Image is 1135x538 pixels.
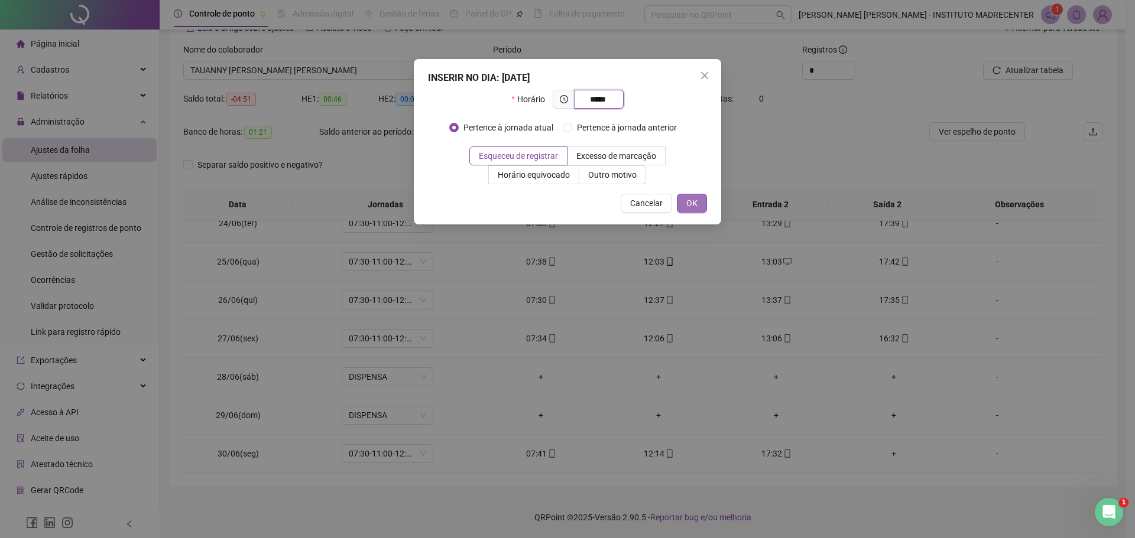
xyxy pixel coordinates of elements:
[479,151,558,161] span: Esqueceu de registrar
[700,71,709,80] span: close
[572,121,682,134] span: Pertence à jornada anterior
[695,66,714,85] button: Close
[459,121,558,134] span: Pertence à jornada atual
[630,197,663,210] span: Cancelar
[428,71,707,85] div: INSERIR NO DIA : [DATE]
[686,197,698,210] span: OK
[1119,498,1128,507] span: 1
[576,151,656,161] span: Excesso de marcação
[498,170,570,180] span: Horário equivocado
[621,194,672,213] button: Cancelar
[560,95,568,103] span: clock-circle
[588,170,637,180] span: Outro motivo
[677,194,707,213] button: OK
[511,90,552,109] label: Horário
[1095,498,1123,526] iframe: Intercom live chat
